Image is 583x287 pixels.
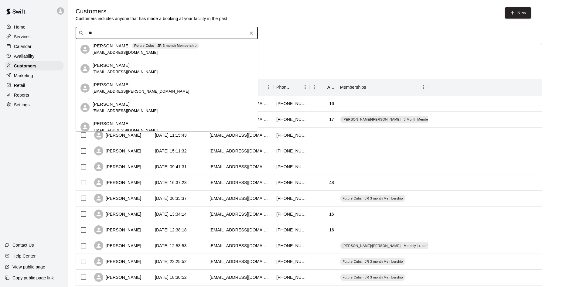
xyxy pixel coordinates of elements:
div: Search customers by name or email [76,27,258,39]
div: 2025-08-06 06:35:37 [155,195,187,201]
div: +19735922502 [276,148,307,154]
button: Sort [366,83,375,91]
p: Customers includes anyone that has made a booking at your facility in the past. [76,15,229,22]
p: Contact Us [12,242,34,248]
button: Menu [264,83,273,92]
div: 16 [329,101,334,107]
div: +19735683980 [276,243,307,249]
div: jmelendez1176@gmail.com [210,179,270,186]
p: Settings [14,102,30,108]
button: Menu [419,83,428,92]
div: Email [206,79,273,96]
div: Robert Savastano [80,84,90,93]
div: +19737225011 [276,132,307,138]
div: Phone Number [276,79,292,96]
a: Reports [5,91,63,100]
div: [PERSON_NAME]/[PERSON_NAME] - 3 Month Membership - 2x per week [340,116,461,123]
div: [PERSON_NAME] [94,257,141,266]
span: [EMAIL_ADDRESS][DOMAIN_NAME] [93,109,158,113]
div: Sarah Stalker [80,103,90,112]
div: [PERSON_NAME] [94,210,141,219]
p: Services [14,34,31,40]
h5: Customers [76,7,229,15]
div: [PERSON_NAME] [94,194,141,203]
div: [PERSON_NAME] [94,162,141,171]
div: +18622287957 [276,211,307,217]
div: [PERSON_NAME] [94,178,141,187]
div: +12016027088 [276,258,307,265]
div: Age [327,79,334,96]
a: Customers [5,61,63,70]
p: Availability [14,53,35,59]
div: [PERSON_NAME]/[PERSON_NAME] - Monthly 1x per Week [340,242,439,249]
div: +12018736283 [276,195,307,201]
div: Age [310,79,337,96]
div: thejazzmd@gmail.com [210,274,270,280]
span: [EMAIL_ADDRESS][DOMAIN_NAME] [93,50,158,55]
div: Phone Number [273,79,310,96]
div: [PERSON_NAME] [94,273,141,282]
a: Home [5,22,63,32]
div: 16 [329,211,334,217]
div: johncadier13@gmail.com [210,211,270,217]
div: bwilliamderosa@gmail.com [210,195,270,201]
div: Sebastiano Abbattista [80,45,90,54]
a: Calendar [5,42,63,51]
p: [PERSON_NAME] [93,82,130,88]
span: [EMAIL_ADDRESS][PERSON_NAME][DOMAIN_NAME] [93,89,189,94]
a: Retail [5,81,63,90]
div: +19732144319 [276,164,307,170]
button: Clear [247,29,256,37]
p: Customers [14,63,36,69]
div: Memberships [337,79,428,96]
p: [PERSON_NAME] [93,121,130,127]
div: [PERSON_NAME] [94,241,141,250]
button: Menu [310,83,319,92]
span: Future Cubs - JR 3 month Membership [340,275,405,280]
div: +12012127499 [276,101,307,107]
p: Reports [14,92,29,98]
div: 16 [329,227,334,233]
div: 2025-08-05 12:38:18 [155,227,187,233]
div: [PERSON_NAME] [94,131,141,140]
a: New [505,7,531,19]
span: [EMAIL_ADDRESS][DOMAIN_NAME] [93,70,158,74]
button: Menu [301,83,310,92]
div: [PERSON_NAME] [94,146,141,155]
div: 2025-06-25 22:25:52 [155,258,187,265]
span: Future Cubs - JR 3 month Membership [340,259,405,264]
div: Future Cubs - JR 3 month Membership [340,258,405,265]
div: 2025-08-09 11:15:43 [155,132,187,138]
div: 2025-08-07 09:41:31 [155,164,187,170]
p: [PERSON_NAME] [93,101,130,108]
p: Calendar [14,43,32,50]
div: 17 [329,116,334,122]
div: morahmeredith@gmail.com [210,243,270,249]
p: Home [14,24,26,30]
a: Services [5,32,63,41]
p: Copy public page link [12,275,54,281]
div: jvoss7204@gmail.com [210,227,270,233]
div: 2025-06-11 18:30:52 [155,274,187,280]
a: Settings [5,100,63,109]
a: Availability [5,52,63,61]
div: 2025-08-08 15:11:32 [155,148,187,154]
p: Retail [14,82,25,88]
p: Future Cubs - JR 3 month Membership [134,43,197,48]
div: +19084512839 [276,227,307,233]
div: Lisa Szelesta [80,122,90,132]
a: Marketing [5,71,63,80]
button: Sort [319,83,327,91]
span: [EMAIL_ADDRESS][DOMAIN_NAME] [93,128,158,132]
div: lmrugel@yahoo.com [210,164,270,170]
div: cyoung@stiacouture.com [210,258,270,265]
p: Help Center [12,253,36,259]
div: +19083866111 [276,116,307,122]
